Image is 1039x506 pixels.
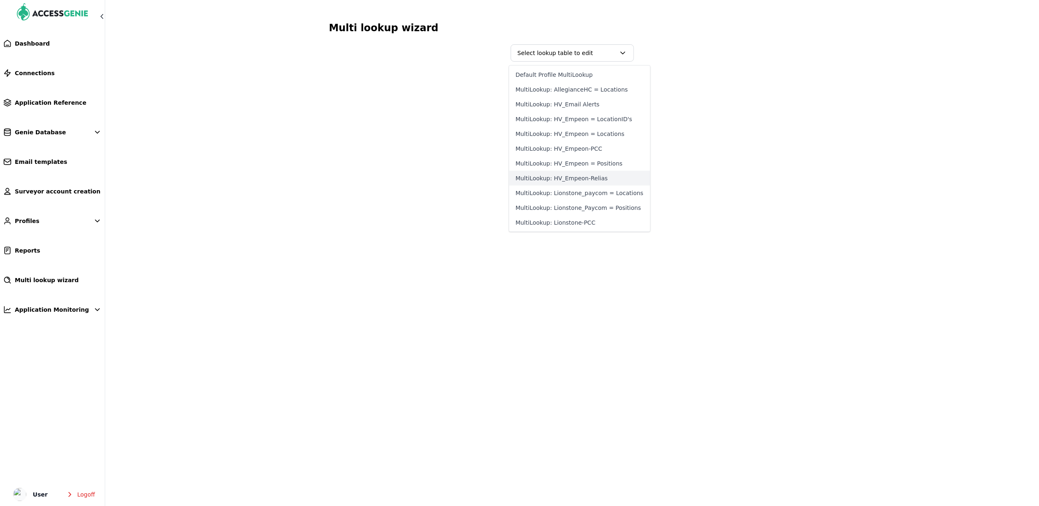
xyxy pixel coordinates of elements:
[509,215,650,230] button: MultiLookup: Lionstone-PCC
[509,82,650,97] button: MultiLookup: AllegianceHC = Locations
[16,3,89,23] img: AccessGenie Logo
[15,217,39,225] span: Profiles
[329,20,816,36] h3: Multi lookup wizard
[509,141,650,156] button: MultiLookup: HV_Empeon-PCC
[509,156,650,171] button: MultiLookup: HV_Empeon = Positions
[15,276,79,284] span: Multi lookup wizard
[509,186,650,200] button: MultiLookup: Lionstone_paycom = Locations
[15,128,66,136] span: Genie Database
[509,200,650,215] button: MultiLookup: Lionstone_Paycom = Positions
[509,65,650,232] div: Select lookup table to edit
[509,171,650,186] button: MultiLookup: HV_Empeon-Relias
[15,39,50,48] span: Dashboard
[77,490,95,499] span: Logoff
[15,187,100,195] span: Surveyor account creation
[15,99,86,107] span: Application Reference
[518,49,615,57] span: Select lookup table to edit
[511,44,634,62] button: Select lookup table to edit
[15,306,89,314] span: Application Monitoring
[509,112,650,126] button: MultiLookup: HV_Empeon = LocationID's
[509,126,650,141] button: MultiLookup: HV_Empeon = Locations
[15,246,40,255] span: Reports
[509,97,650,112] button: MultiLookup: HV_Email Alerts
[15,69,55,77] span: Connections
[59,486,101,503] button: Logoff
[509,67,650,82] button: Default Profile MultiLookup
[33,490,48,499] span: User
[15,158,67,166] span: Email templates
